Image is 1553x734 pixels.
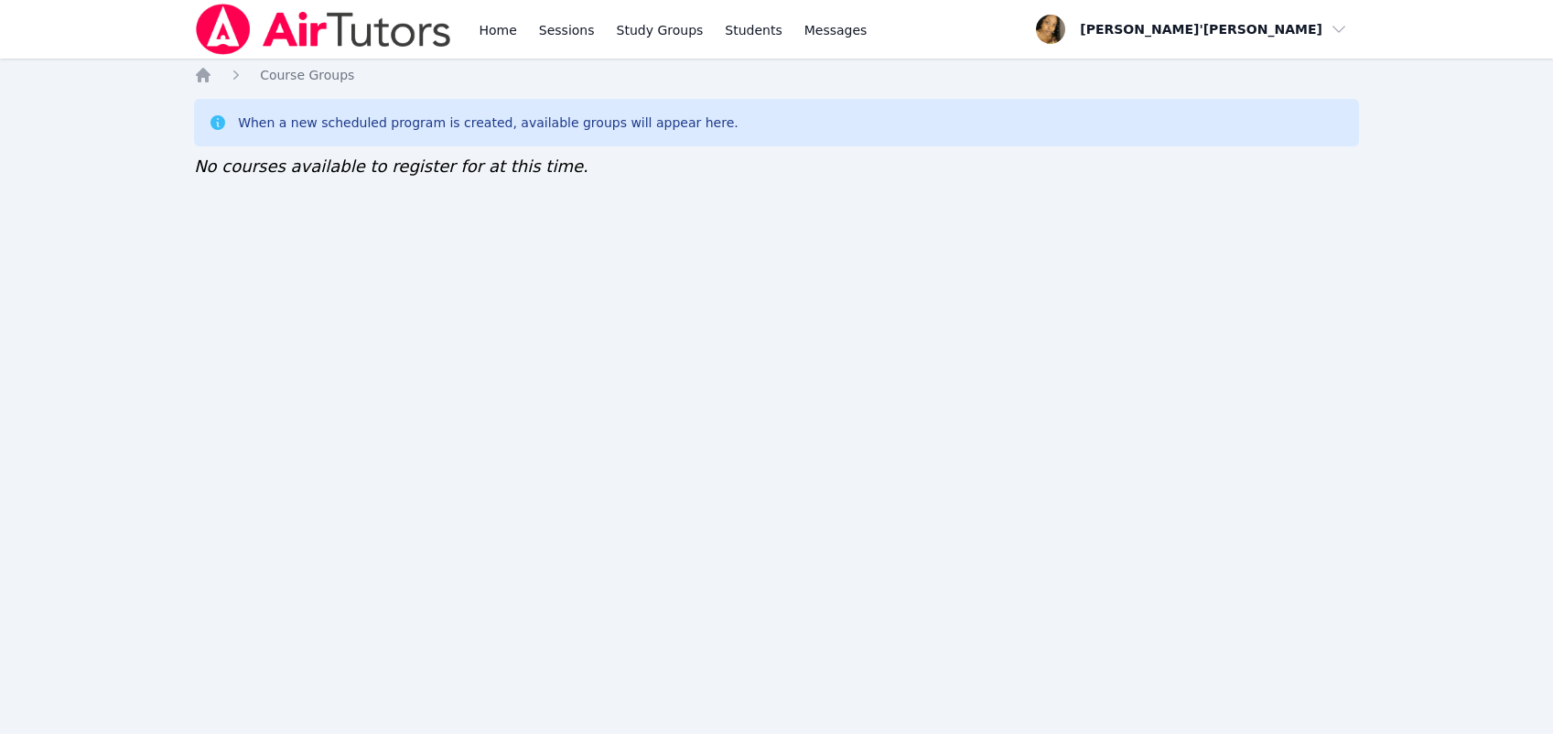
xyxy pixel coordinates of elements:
[238,113,739,132] div: When a new scheduled program is created, available groups will appear here.
[804,21,868,39] span: Messages
[194,157,588,176] span: No courses available to register for at this time.
[194,4,453,55] img: Air Tutors
[260,68,354,82] span: Course Groups
[260,66,354,84] a: Course Groups
[194,66,1359,84] nav: Breadcrumb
